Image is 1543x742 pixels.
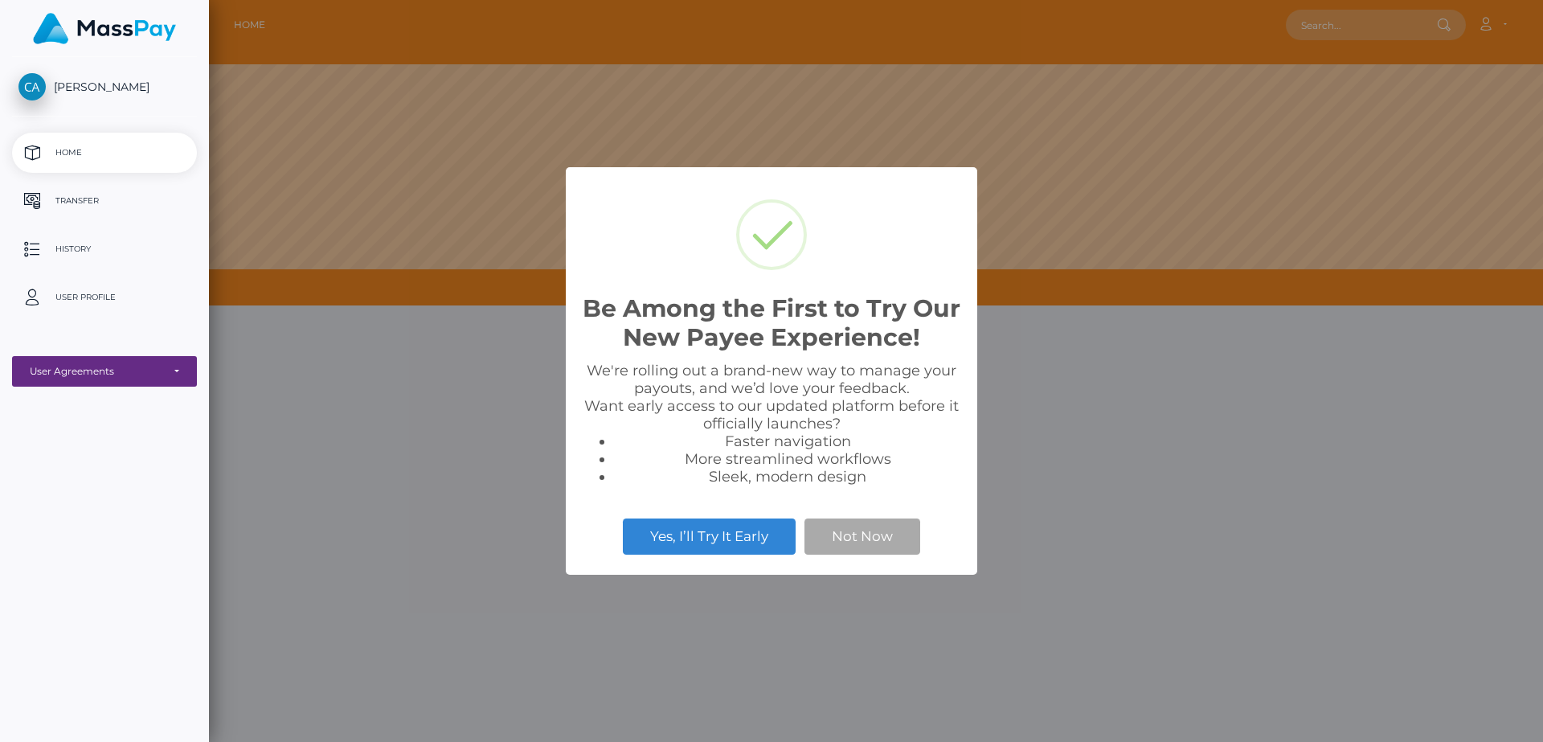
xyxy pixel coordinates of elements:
[18,141,190,165] p: Home
[614,432,961,450] li: Faster navigation
[18,237,190,261] p: History
[804,519,920,554] button: Not Now
[582,362,961,486] div: We're rolling out a brand-new way to manage your payouts, and we’d love your feedback. Want early...
[582,294,961,352] h2: Be Among the First to Try Our New Payee Experience!
[614,468,961,486] li: Sleek, modern design
[18,285,190,310] p: User Profile
[623,519,796,554] button: Yes, I’ll Try It Early
[30,365,162,378] div: User Agreements
[18,189,190,213] p: Transfer
[12,356,197,387] button: User Agreements
[12,80,197,94] span: [PERSON_NAME]
[614,450,961,468] li: More streamlined workflows
[33,13,176,44] img: MassPay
